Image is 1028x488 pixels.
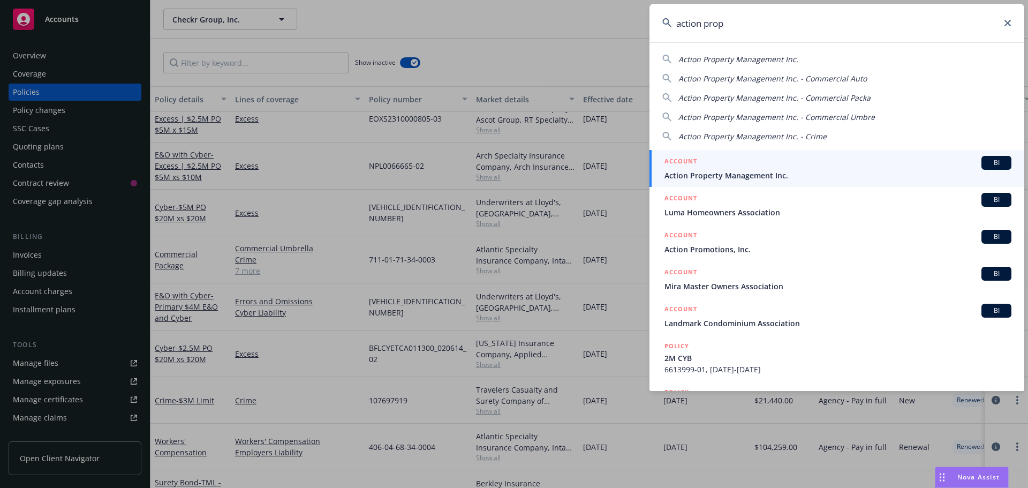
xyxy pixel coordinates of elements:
h5: ACCOUNT [664,193,697,206]
h5: ACCOUNT [664,230,697,243]
a: POLICY2M CYB6613999-01, [DATE]-[DATE] [649,335,1024,381]
span: BI [986,158,1007,168]
a: ACCOUNTBILuma Homeowners Association [649,187,1024,224]
span: Action Property Management Inc. [678,54,798,64]
h5: POLICY [664,387,689,397]
span: 2M CYB [664,352,1011,364]
span: Nova Assist [957,472,1000,482]
span: Mira Master Owners Association [664,281,1011,292]
input: Search... [649,4,1024,42]
span: Action Property Management Inc. [664,170,1011,181]
span: 6613999-01, [DATE]-[DATE] [664,364,1011,375]
a: ACCOUNTBIMira Master Owners Association [649,261,1024,298]
span: Action Property Management Inc. - Commercial Auto [678,73,867,84]
h5: ACCOUNT [664,267,697,280]
span: Luma Homeowners Association [664,207,1011,218]
span: Action Property Management Inc. - Crime [678,131,827,141]
h5: POLICY [664,341,689,351]
span: Landmark Condominium Association [664,318,1011,329]
span: BI [986,269,1007,279]
span: Action Property Management Inc. - Commercial Packa [678,93,871,103]
a: POLICY [649,381,1024,427]
a: ACCOUNTBIAction Property Management Inc. [649,150,1024,187]
h5: ACCOUNT [664,304,697,317]
span: BI [986,232,1007,242]
a: ACCOUNTBIAction Promotions, Inc. [649,224,1024,261]
span: Action Promotions, Inc. [664,244,1011,255]
span: Action Property Management Inc. - Commercial Umbre [678,112,875,122]
span: BI [986,195,1007,205]
h5: ACCOUNT [664,156,697,169]
div: Drag to move [935,467,949,487]
button: Nova Assist [935,467,1009,488]
span: BI [986,306,1007,316]
a: ACCOUNTBILandmark Condominium Association [649,298,1024,335]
